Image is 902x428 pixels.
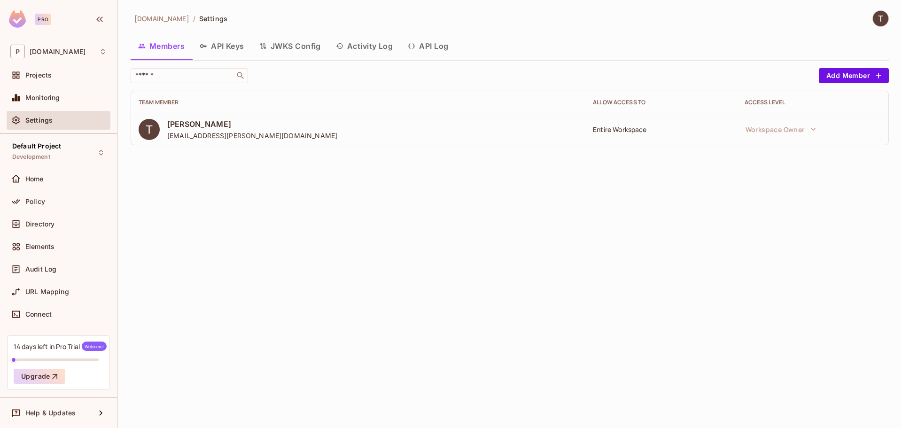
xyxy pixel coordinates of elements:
span: Audit Log [25,265,56,273]
span: Policy [25,198,45,205]
div: Access Level [745,99,881,106]
span: Connect [25,311,52,318]
span: Development [12,153,50,161]
div: Entire Workspace [593,125,729,134]
span: [DOMAIN_NAME] [134,14,189,23]
img: SReyMgAAAABJRU5ErkJggg== [9,10,26,28]
img: ACg8ocLY_m3Ji0WcAhfVIeaUTDtvyjy6qfwp751bwtX69lFWJbWcZw=s96-c [139,119,160,140]
button: Workspace Owner [741,120,821,139]
span: Workspace: primecorp.io [30,48,86,55]
button: API Log [400,34,456,58]
span: [EMAIL_ADDRESS][PERSON_NAME][DOMAIN_NAME] [167,131,337,140]
span: P [10,45,25,58]
div: Team Member [139,99,578,106]
button: JWKS Config [252,34,328,58]
div: Allow Access to [593,99,729,106]
span: [PERSON_NAME] [167,119,337,129]
span: Default Project [12,142,61,150]
span: Welcome! [82,342,107,351]
button: Add Member [819,68,889,83]
span: Elements [25,243,54,250]
img: Thyago Rodrigues [873,11,888,26]
span: Projects [25,71,52,79]
div: Pro [35,14,51,25]
span: Monitoring [25,94,60,101]
button: Upgrade [14,369,65,384]
button: Activity Log [328,34,401,58]
span: Settings [25,117,53,124]
li: / [193,14,195,23]
button: API Keys [192,34,252,58]
div: 14 days left in Pro Trial [14,342,107,351]
span: Help & Updates [25,409,76,417]
span: Settings [199,14,227,23]
span: URL Mapping [25,288,69,296]
span: Directory [25,220,54,228]
button: Members [131,34,192,58]
span: Home [25,175,44,183]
